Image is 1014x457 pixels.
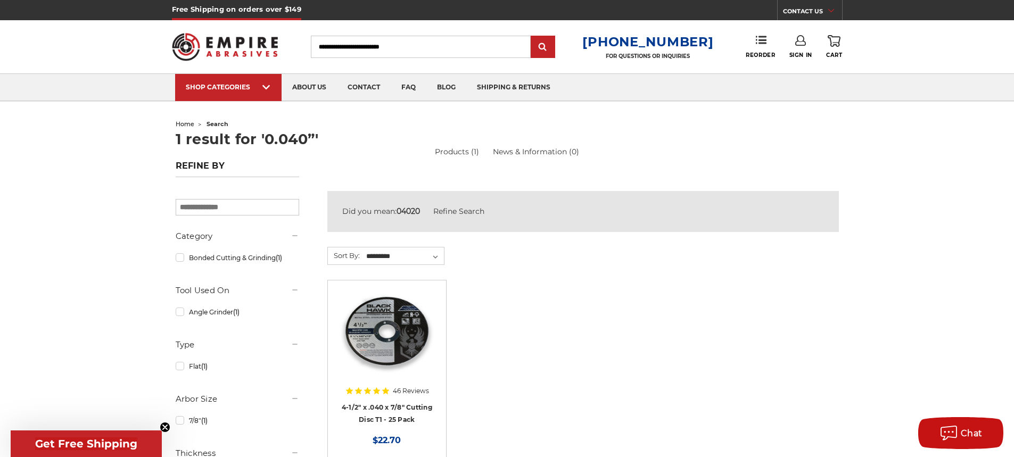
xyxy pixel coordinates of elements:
[176,284,299,297] h5: Tool Used On
[391,74,426,101] a: faq
[342,206,824,217] div: Did you mean:
[176,230,299,243] h5: Category
[582,34,713,49] a: [PHONE_NUMBER]
[493,146,579,157] a: News & Information (0)
[337,74,391,101] a: contact
[826,52,842,59] span: Cart
[172,26,278,68] img: Empire Abrasives
[233,308,240,316] span: (1)
[746,52,775,59] span: Reorder
[201,417,208,425] span: (1)
[176,120,194,128] a: home
[746,35,775,58] a: Reorder
[176,393,299,405] h5: Arbor Size
[582,53,713,60] p: FOR QUESTIONS OR INQUIRIES
[176,161,299,177] h5: Refine by
[176,132,839,146] h1: 1 result for '0.040”'
[466,74,561,101] a: shipping & returns
[282,74,337,101] a: about us
[532,37,554,58] input: Submit
[276,254,282,262] span: (1)
[176,248,299,267] a: Bonded Cutting & Grinding
[783,5,842,20] a: CONTACT US
[435,147,479,156] a: Products (1)
[328,247,360,263] label: Sort By:
[961,428,983,438] span: Chat
[207,120,228,128] span: search
[335,288,439,424] a: 4-1/2" super thin cut off wheel for fast metal cutting and minimal kerf
[426,74,466,101] a: blog
[176,411,299,430] a: 7/8"
[826,35,842,59] a: Cart
[160,422,170,433] button: Close teaser
[397,206,420,216] strong: 04020
[176,357,299,376] a: Flat
[365,248,444,264] select: Sort By:
[789,52,812,59] span: Sign In
[335,288,439,373] img: 4-1/2" super thin cut off wheel for fast metal cutting and minimal kerf
[176,338,299,351] h5: Type
[176,303,299,321] a: Angle Grinder
[433,206,484,216] a: Refine Search
[373,435,401,445] span: $22.70
[201,362,208,370] span: (1)
[918,417,1003,449] button: Chat
[35,437,137,450] span: Get Free Shipping
[186,83,271,91] div: SHOP CATEGORIES
[11,430,162,457] div: Get Free ShippingClose teaser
